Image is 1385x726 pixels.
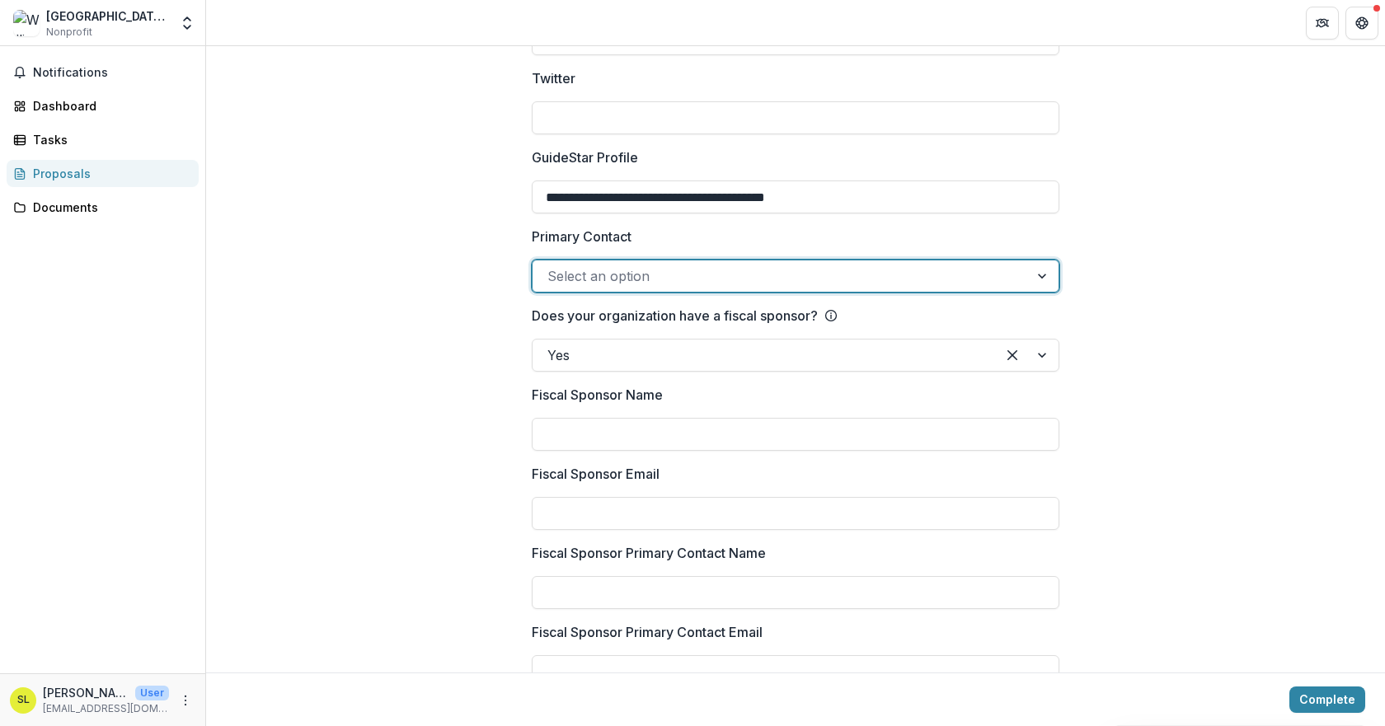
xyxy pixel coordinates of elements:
[532,227,631,246] p: Primary Contact
[46,25,92,40] span: Nonprofit
[43,701,169,716] p: [EMAIL_ADDRESS][DOMAIN_NAME]
[43,684,129,701] p: [PERSON_NAME]
[7,126,199,153] a: Tasks
[33,97,185,115] div: Dashboard
[1306,7,1339,40] button: Partners
[33,165,185,182] div: Proposals
[13,10,40,36] img: Williamsburg Area Medical Assistance Corporation
[532,622,763,642] p: Fiscal Sponsor Primary Contact Email
[7,160,199,187] a: Proposals
[33,131,185,148] div: Tasks
[33,66,192,80] span: Notifications
[135,686,169,700] p: User
[46,7,169,25] div: [GEOGRAPHIC_DATA] Area Medical Assistance Corporation
[532,306,818,326] p: Does your organization have a fiscal sponsor?
[176,691,195,710] button: More
[532,543,766,563] p: Fiscal Sponsor Primary Contact Name
[17,695,30,705] div: Sara Lewis
[7,194,199,221] a: Documents
[532,148,638,167] p: GuideStar Profile
[7,59,199,86] button: Notifications
[176,7,199,40] button: Open entity switcher
[999,342,1026,368] div: Clear selected options
[7,92,199,119] a: Dashboard
[532,68,575,88] p: Twitter
[532,385,663,405] p: Fiscal Sponsor Name
[33,199,185,216] div: Documents
[532,464,660,484] p: Fiscal Sponsor Email
[1345,7,1378,40] button: Get Help
[1289,686,1365,713] button: Complete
